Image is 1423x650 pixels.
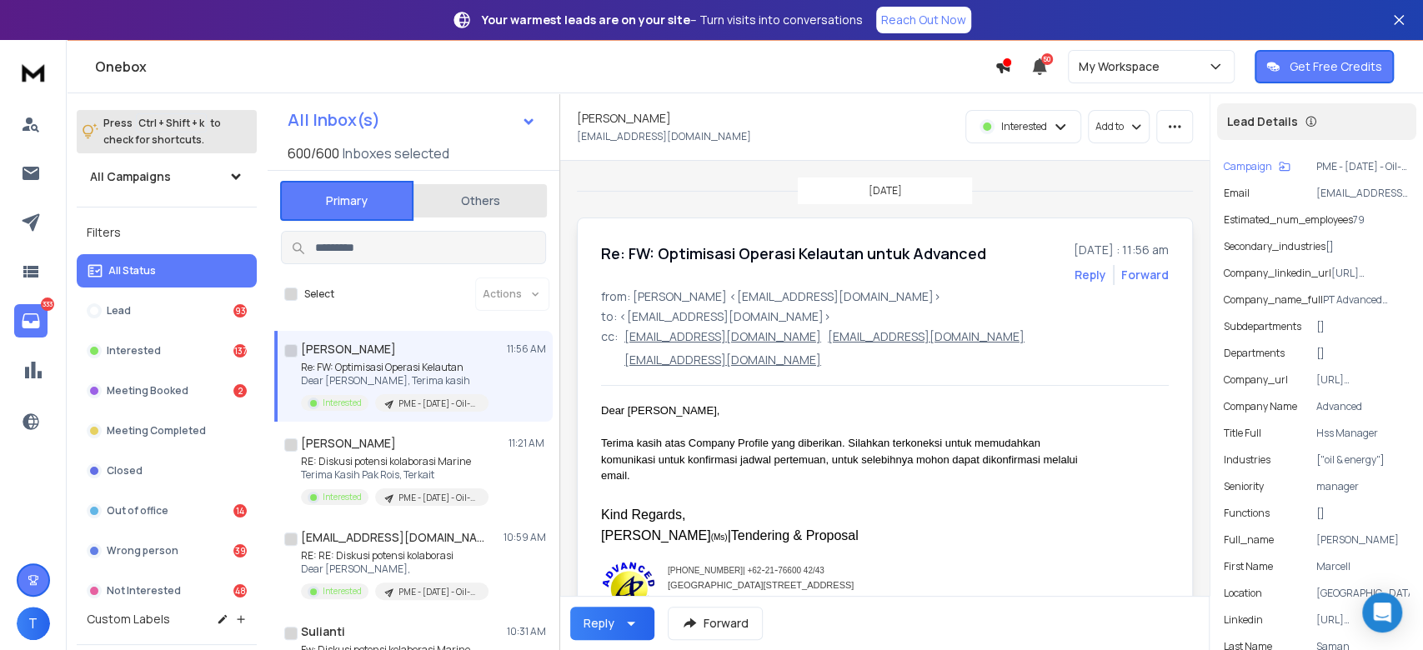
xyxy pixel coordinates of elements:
[107,544,178,557] p: Wrong person
[77,574,257,607] button: Not Interested48
[17,607,50,640] button: T
[1224,160,1290,173] button: Campaign
[601,308,1169,325] p: to: <[EMAIL_ADDRESS][DOMAIN_NAME]>
[761,563,764,576] span: -
[1001,120,1047,133] p: Interested
[1224,560,1273,573] p: First Name
[301,374,489,387] p: Dear [PERSON_NAME], Terima kasih
[398,492,479,504] p: PME - [DATE] - Oil-Energy-Maritime
[1224,507,1270,520] p: functions
[1095,120,1124,133] p: Add to
[1224,373,1288,387] p: company_url
[731,528,859,542] font: Tendering & Proposal
[1316,587,1410,600] p: [GEOGRAPHIC_DATA]
[1316,480,1410,493] p: manager
[1255,50,1394,83] button: Get Free Credits
[601,288,1169,305] p: from: [PERSON_NAME] <[EMAIL_ADDRESS][DOMAIN_NAME]>
[77,254,257,287] button: All Status
[323,397,362,409] p: Interested
[301,562,489,576] p: Dear [PERSON_NAME],
[601,402,1088,419] div: Dear [PERSON_NAME],
[1121,267,1169,283] div: Forward
[509,437,546,450] p: 11:21 AM
[601,528,731,542] font: [PERSON_NAME] |
[233,584,247,597] div: 48
[1224,293,1323,307] p: company_name_full
[1316,507,1410,520] p: []
[507,625,546,638] p: 10:31 AM
[1325,240,1410,253] p: []
[103,115,221,148] p: Press to check for shortcuts.
[301,341,396,357] h1: [PERSON_NAME]
[301,549,489,562] p: RE: RE: Diskusi potensi kolaborasi
[288,112,380,128] h1: All Inbox(s)
[1316,453,1410,467] p: ["oil & energy"]
[1079,58,1166,75] p: My Workspace
[90,168,171,185] h1: All Campaigns
[77,534,257,567] button: Wrong person39
[828,328,1025,345] p: [EMAIL_ADDRESS][DOMAIN_NAME]
[711,532,728,542] font: (Ms)
[881,12,966,28] p: Reach Out Now
[1224,187,1250,200] p: Email
[1316,373,1410,387] p: [URL][DOMAIN_NAME]
[774,563,778,576] span: -
[584,615,614,632] div: Reply
[233,384,247,397] div: 2
[570,607,654,640] button: Reply
[1224,533,1274,547] p: full_name
[1041,53,1053,65] span: 50
[77,160,257,193] button: All Campaigns
[1074,242,1169,258] p: [DATE] : 11:56 am
[1331,267,1410,280] p: [URL][DOMAIN_NAME]
[1316,613,1410,627] p: [URL][DOMAIN_NAME]
[1316,560,1410,573] p: Marcell
[301,361,489,374] p: Re: FW: Optimisasi Operasi Kelautan
[869,184,902,197] p: [DATE]
[77,334,257,367] button: Interested137
[95,57,995,77] h1: Onebox
[1323,293,1410,307] p: PT Advanced Offshore Services
[107,504,168,517] p: Out of office
[107,344,161,357] p: Interested
[108,264,156,277] p: All Status
[1316,400,1410,413] p: Advanced
[482,12,863,28] p: – Turn visits into conversations
[1316,347,1410,360] p: []
[17,57,50,87] img: logo
[1316,533,1410,547] p: [PERSON_NAME]
[107,584,181,597] p: Not Interested
[274,103,549,137] button: All Inbox(s)
[1224,213,1353,227] p: estimated_num_employees
[301,455,489,468] p: RE: Diskusi potensi kolaborasi Marine
[1224,480,1264,493] p: seniority
[668,580,854,590] font: [GEOGRAPHIC_DATA][STREET_ADDRESS]
[288,143,339,163] span: 600 / 600
[601,507,685,522] font: Kind Regards,
[1316,320,1410,333] p: []
[577,110,671,127] h1: [PERSON_NAME]
[77,221,257,244] h3: Filters
[1316,427,1410,440] p: Hss Manager
[398,397,479,410] p: PME - [DATE] - Oil-Energy-Maritime
[601,242,986,265] h1: Re: FW: Optimisasi Operasi Kelautan untuk Advanced
[233,544,247,557] div: 39
[507,342,546,356] p: 11:56 AM
[304,287,334,301] label: Select
[1224,613,1263,627] p: linkedin
[1224,347,1285,360] p: departments
[1316,160,1410,173] p: PME - [DATE] - Oil-Energy-Maritime
[624,328,821,345] p: [EMAIL_ADDRESS][DOMAIN_NAME]
[233,304,247,317] div: 93
[1227,113,1298,130] p: Lead Details
[603,562,654,616] img: photo
[107,464,143,477] p: Closed
[41,297,54,311] p: 333
[1224,427,1261,440] p: title full
[77,294,257,327] button: Lead93
[1224,240,1325,253] p: secondary_industries
[323,585,362,597] p: Interested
